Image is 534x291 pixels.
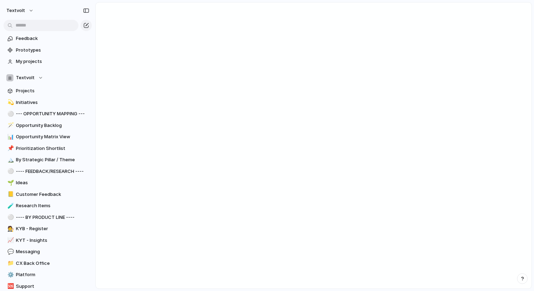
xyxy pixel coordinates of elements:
button: 🧑‍⚖️ [6,225,13,232]
button: 🪄 [6,122,13,129]
div: 📈 [7,236,12,244]
a: Projects [4,86,92,96]
div: ⚪ [7,167,12,175]
div: 🌱 [7,179,12,187]
a: My projects [4,56,92,67]
div: 📒 [7,190,12,198]
span: ---- BY PRODUCT LINE ---- [16,214,89,221]
span: Prototypes [16,47,89,54]
button: 🌱 [6,179,13,186]
button: 📈 [6,237,13,244]
span: Research Items [16,202,89,209]
span: Projects [16,87,89,94]
span: Opportunity Matrix View [16,133,89,140]
a: Prototypes [4,45,92,56]
button: 📌 [6,145,13,152]
button: ⚪ [6,168,13,175]
a: ⚪---- BY PRODUCT LINE ---- [4,212,92,223]
span: Opportunity Backlog [16,122,89,129]
a: Feedback [4,33,92,44]
a: 📊Opportunity Matrix View [4,132,92,142]
a: 🏔️By Strategic Pillar / Theme [4,155,92,165]
span: Initiatives [16,99,89,106]
span: By Strategic Pillar / Theme [16,156,89,163]
button: ⚪ [6,110,13,117]
span: My projects [16,58,89,65]
a: ⚪--- OPPORTUNITY MAPPING --- [4,109,92,119]
div: 📊 [7,133,12,141]
a: 🧑‍⚖️KYB - Register [4,223,92,234]
span: Customer Feedback [16,191,89,198]
span: Ideas [16,179,89,186]
div: 🧑‍⚖️ [7,225,12,233]
span: Prioritization Shortlist [16,145,89,152]
span: ---- FEEDBACK/RESEARCH ---- [16,168,89,175]
button: 📊 [6,133,13,140]
div: ⚪ [7,110,12,118]
a: 📒Customer Feedback [4,189,92,200]
button: 💫 [6,99,13,106]
span: textvolt [6,7,25,14]
a: 💫Initiatives [4,97,92,108]
div: 🪄 [7,121,12,129]
span: Textvolt [16,74,35,81]
div: 🧪 [7,202,12,210]
button: ⚪ [6,214,13,221]
span: Feedback [16,35,89,42]
div: 🏔️ [7,156,12,164]
div: 💫 [7,98,12,106]
button: Textvolt [4,72,92,83]
div: ⚪ [7,213,12,221]
span: KYT - Insights [16,237,89,244]
a: 📈KYT - Insights [4,235,92,246]
a: 🪄Opportunity Backlog [4,120,92,131]
a: ⚪---- FEEDBACK/RESEARCH ---- [4,166,92,177]
a: 🌱Ideas [4,177,92,188]
button: 🧪 [6,202,13,209]
button: textvolt [3,5,37,16]
div: 📌 [7,144,12,152]
a: 🧪Research Items [4,200,92,211]
a: 📌Prioritization Shortlist [4,143,92,154]
button: 🏔️ [6,156,13,163]
span: KYB - Register [16,225,89,232]
span: --- OPPORTUNITY MAPPING --- [16,110,89,117]
button: 📒 [6,191,13,198]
